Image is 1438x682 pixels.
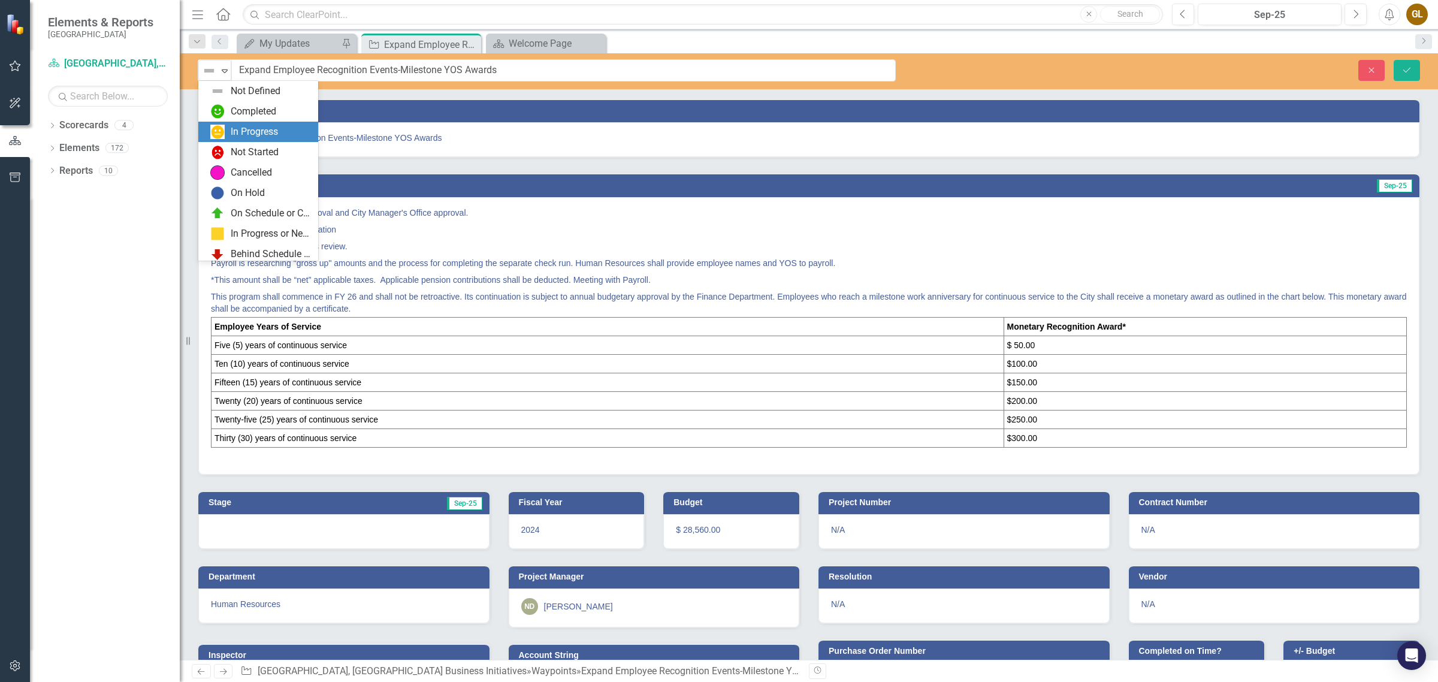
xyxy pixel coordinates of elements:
h3: Name [209,106,1413,115]
a: [GEOGRAPHIC_DATA], [GEOGRAPHIC_DATA] Business Initiatives [258,665,527,677]
span: 2024 [521,525,540,535]
span: Elements & Reports [48,15,153,29]
div: Expand Employee Recognition Events-Milestone YOS Awards [384,37,478,52]
h3: Budget [673,498,793,507]
span: Sep-25 [1377,179,1412,192]
button: GL [1406,4,1428,25]
div: Not Defined [231,85,280,98]
p: [DATE] Pending budget approval and City Manager's Office approval. [211,207,1407,221]
div: Cancelled [231,166,272,180]
button: Sep-25 [1198,4,1342,25]
h3: Stage [209,498,314,507]
h3: Department [209,572,484,581]
div: In Progress [231,125,278,139]
p: $100.00 [1007,358,1403,370]
img: Not Defined [202,64,216,78]
p: $ 50.00 [1007,339,1403,351]
div: My Updates [259,36,339,51]
h3: Contract Number [1139,498,1414,507]
p: $300.00 [1007,432,1403,444]
h3: Completed on Time? [1139,647,1259,656]
input: Search ClearPoint... [243,4,1163,25]
strong: Monetary Recognition Award* [1007,322,1126,331]
input: This field is required [231,59,896,82]
img: In Progress [210,125,225,139]
p: [DATE] Pending budget allocation [211,221,1407,238]
h3: Purchase Order Number [829,647,1104,656]
div: In Progress or Needs Work [231,227,311,241]
p: $150.00 [1007,376,1403,388]
div: Not Started [231,146,279,159]
div: On Hold [231,186,265,200]
h3: Vendor [1139,572,1414,581]
p: Ten (10) years of continuous service [215,358,1001,370]
span: Search [1117,9,1143,19]
p: Twenty-five (25) years of continuous service [215,414,1001,426]
div: 10 [99,165,118,176]
div: 4 [114,120,134,131]
input: Search Below... [48,86,168,107]
p: Twenty (20) years of continuous service [215,395,1001,407]
p: $200.00 [1007,395,1403,407]
h3: Fiscal Year [519,498,639,507]
span: N/A [1141,525,1155,535]
p: This program shall commence in FY 26 and shall not be retroactive. Its continuation is subject to... [211,288,1407,317]
h3: Resolution [829,572,1104,581]
img: In Progress or Needs Work [210,227,225,241]
p: $250.00 [1007,414,1403,426]
p: Five (5) years of continuous service [215,339,1001,351]
img: Cancelled [210,165,225,180]
div: 172 [105,143,129,153]
div: On Schedule or Complete [231,207,311,221]
a: My Updates [240,36,339,51]
img: Completed [210,104,225,119]
img: Not Started [210,145,225,159]
h3: +/- Budget [1294,647,1413,656]
h3: Account String [519,651,794,660]
span: Sep-25 [447,497,482,510]
a: Waypoints [531,665,576,677]
div: Sep-25 [1202,8,1337,22]
span: $ 28,560.00 [676,525,720,535]
span: Human Resources [211,599,280,609]
a: Welcome Page [489,36,603,51]
p: Thirty (30) years of continuous service [215,432,1001,444]
a: [GEOGRAPHIC_DATA], [GEOGRAPHIC_DATA] Business Initiatives [48,57,168,71]
img: On Schedule or Complete [210,206,225,221]
div: Open Intercom Messenger [1397,641,1426,670]
p: Pending [PERSON_NAME]'s review. [211,238,1407,255]
div: Completed [231,105,276,119]
span: Expand Employee Recognition Events-Milestone YOS Awards [211,132,1407,144]
a: Scorecards [59,119,108,132]
p: Payroll is researching "gross up" amounts and the process for completing the separate check run. ... [211,255,1407,271]
h3: Analysis [209,180,794,189]
div: [PERSON_NAME] [544,600,613,612]
span: N/A [831,525,845,535]
img: On Hold [210,186,225,200]
p: *This amount shall be “net” applicable taxes. Applicable pension contributions shall be deducted.... [211,271,1407,288]
img: ClearPoint Strategy [6,14,27,35]
p: Fifteen (15) years of continuous service [215,376,1001,388]
div: Welcome Page [509,36,603,51]
img: Behind Schedule or Not Started [210,247,225,261]
img: Not Defined [210,84,225,98]
div: Behind Schedule or Not Started [231,248,311,261]
h3: Project Manager [519,572,794,581]
strong: Employee Years of Service [215,322,321,331]
h3: Inspector [209,651,484,660]
a: Reports [59,164,93,178]
span: N/A [1141,599,1155,609]
span: N/A [831,599,845,609]
div: ND [521,598,538,615]
div: » » [240,665,800,678]
small: [GEOGRAPHIC_DATA] [48,29,153,39]
a: Elements [59,141,99,155]
div: Expand Employee Recognition Events-Milestone YOS Awards [581,665,839,677]
h3: Project Number [829,498,1104,507]
button: Search [1100,6,1160,23]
